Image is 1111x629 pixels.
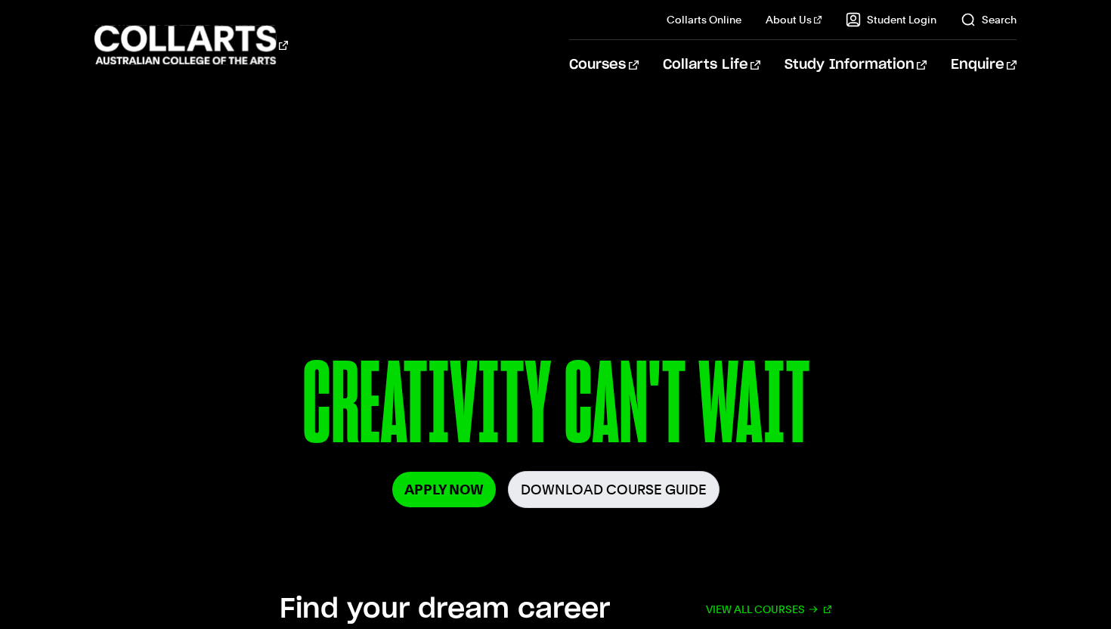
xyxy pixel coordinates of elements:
[961,12,1017,27] a: Search
[785,40,927,90] a: Study Information
[706,593,831,626] a: View all courses
[951,40,1017,90] a: Enquire
[766,12,822,27] a: About Us
[106,346,1005,471] p: CREATIVITY CAN'T WAIT
[569,40,638,90] a: Courses
[663,40,760,90] a: Collarts Life
[94,23,288,67] div: Go to homepage
[280,593,610,626] h2: Find your dream career
[667,12,741,27] a: Collarts Online
[846,12,936,27] a: Student Login
[392,472,496,507] a: Apply Now
[508,471,720,508] a: Download Course Guide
